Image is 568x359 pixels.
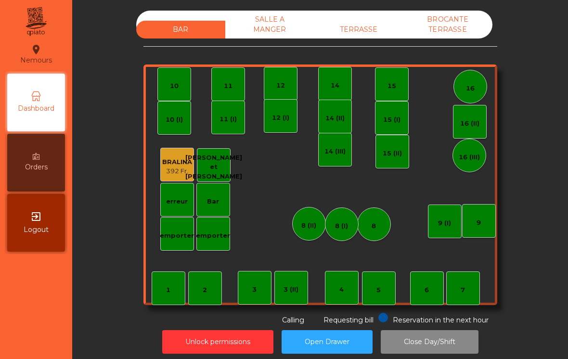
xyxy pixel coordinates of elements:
[25,162,48,172] span: Orders
[387,81,396,91] div: 15
[170,81,179,91] div: 10
[282,316,304,324] span: Calling
[224,81,232,91] div: 11
[276,81,285,90] div: 12
[331,81,339,90] div: 14
[166,285,170,295] div: 1
[185,153,242,181] div: [PERSON_NAME] et [PERSON_NAME]
[196,231,230,241] div: emporter
[372,221,376,231] div: 8
[425,285,429,295] div: 6
[284,285,298,295] div: 3 (II)
[24,225,49,235] span: Logout
[393,316,489,324] span: Reservation in the next hour
[203,285,207,295] div: 2
[18,103,54,114] span: Dashboard
[383,115,400,125] div: 15 (I)
[466,84,475,93] div: 16
[459,153,480,162] div: 16 (III)
[301,221,316,231] div: 8 (II)
[166,197,188,206] div: erreur
[166,115,183,125] div: 10 (I)
[381,330,478,354] button: Close Day/Shift
[272,113,289,123] div: 12 (I)
[136,21,225,38] div: BAR
[323,316,374,324] span: Requesting bill
[225,11,314,38] div: SALLE A MANGER
[207,197,219,206] div: Bar
[438,218,451,228] div: 9 (I)
[20,42,52,66] div: Nemours
[460,119,479,128] div: 16 (II)
[219,115,237,124] div: 11 (I)
[314,21,403,38] div: TERRASSE
[160,231,194,241] div: emporter
[30,211,42,222] i: exit_to_app
[162,157,192,167] div: BRALINA
[461,285,465,295] div: 7
[403,11,492,38] div: BROCANTE TERRASSE
[252,285,257,295] div: 3
[339,285,344,295] div: 4
[324,147,346,156] div: 14 (III)
[376,285,381,295] div: 5
[162,330,273,354] button: Unlock permissions
[30,44,42,55] i: location_on
[325,114,345,123] div: 14 (II)
[383,149,402,158] div: 15 (II)
[477,218,481,228] div: 9
[162,167,192,176] div: 392 Fr.
[335,221,348,231] div: 8 (I)
[24,5,48,38] img: qpiato
[282,330,373,354] button: Open Drawer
